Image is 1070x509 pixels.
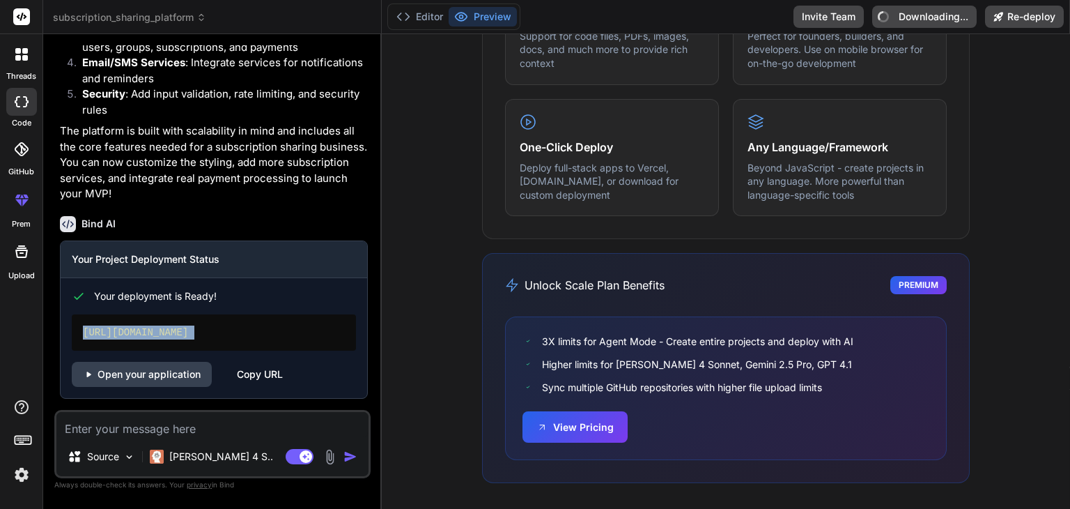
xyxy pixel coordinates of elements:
[169,450,273,464] p: [PERSON_NAME] 4 S..
[123,451,135,463] img: Pick Models
[71,86,368,118] li: : Add input validation, rate limiting, and security rules
[187,480,212,489] span: privacy
[82,87,125,100] strong: Security
[12,218,31,230] label: prem
[72,252,356,266] h3: Your Project Deployment Status
[343,450,357,464] img: icon
[520,139,704,155] h4: One-Click Deploy
[542,357,852,372] span: Higher limits for [PERSON_NAME] 4 Sonnet, Gemini 2.5 Pro, GPT 4.1
[542,380,822,395] span: Sync multiple GitHub repositories with higher file upload limits
[87,450,119,464] p: Source
[150,450,164,464] img: Claude 4 Sonnet
[542,334,853,349] span: 3X limits for Agent Mode - Create entire projects and deploy with AI
[8,166,34,178] label: GitHub
[520,161,704,202] p: Deploy full-stack apps to Vercel, [DOMAIN_NAME], or download for custom deployment
[54,478,371,492] p: Always double-check its answers. Your in Bind
[60,123,368,202] p: The platform is built with scalability in mind and includes all the core features needed for a su...
[94,289,217,303] span: Your deployment is Ready!
[449,7,517,26] button: Preview
[322,449,338,465] img: attachment
[12,117,31,129] label: code
[747,161,932,202] p: Beyond JavaScript - create projects in any language. More powerful than language-specific tools
[890,276,947,294] div: Premium
[10,463,33,487] img: settings
[6,70,36,82] label: threads
[747,29,932,70] p: Perfect for founders, builders, and developers. Use on mobile browser for on-the-go development
[872,6,977,28] button: Downloading...
[72,314,356,351] div: [URL][DOMAIN_NAME]
[985,6,1064,28] button: Re-deploy
[793,6,864,28] button: Invite Team
[82,56,185,69] strong: Email/SMS Services
[8,270,35,282] label: Upload
[391,7,449,26] button: Editor
[82,217,116,231] h6: Bind AI
[237,362,283,387] div: Copy URL
[522,411,628,443] button: View Pricing
[72,362,212,387] a: Open your application
[505,277,665,294] h3: Unlock Scale Plan Benefits
[53,10,206,24] span: subscription_sharing_platform
[747,139,932,155] h4: Any Language/Framework
[520,29,704,70] p: Support for code files, PDFs, images, docs, and much more to provide rich context
[71,55,368,86] li: : Integrate services for notifications and reminders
